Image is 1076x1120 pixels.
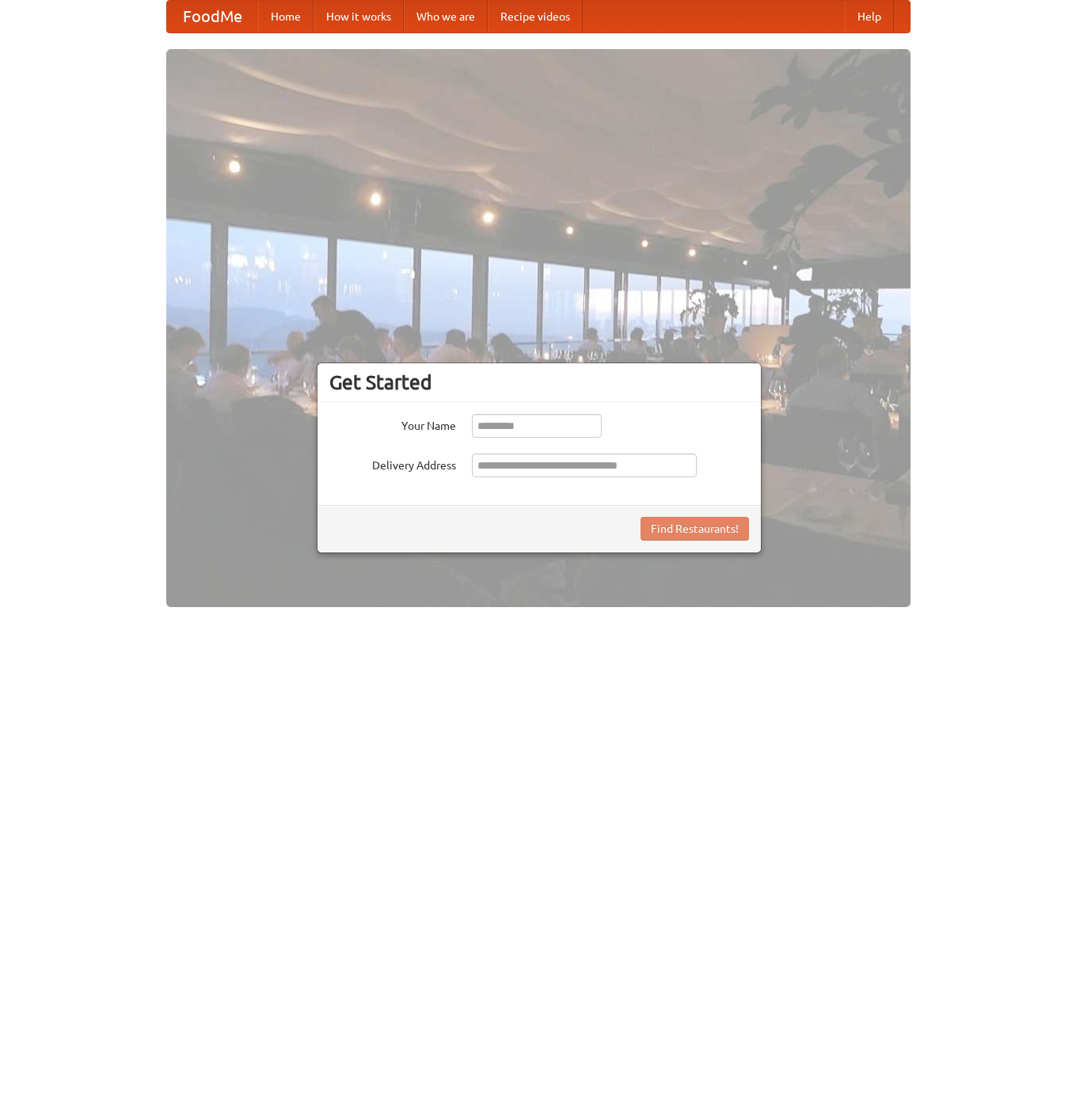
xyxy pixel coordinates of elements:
[329,454,456,473] label: Delivery Address
[488,1,583,32] a: Recipe videos
[314,1,404,32] a: How it works
[329,370,749,394] h3: Get Started
[641,517,749,541] button: Find Restaurants!
[845,1,894,32] a: Help
[404,1,488,32] a: Who we are
[167,1,258,32] a: FoodMe
[258,1,314,32] a: Home
[329,414,456,434] label: Your Name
